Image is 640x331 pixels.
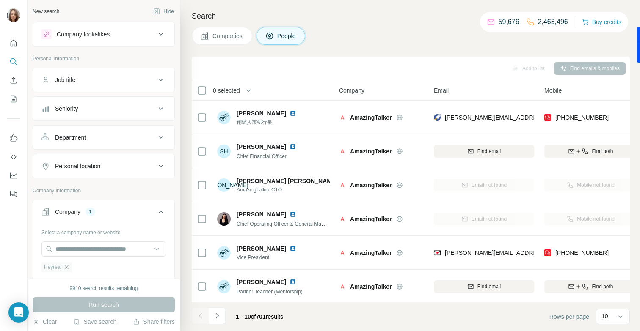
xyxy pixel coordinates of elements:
span: [PERSON_NAME] [237,109,286,118]
span: [PERSON_NAME] [237,210,286,219]
div: [PERSON_NAME] [217,178,231,192]
span: [PERSON_NAME] [PERSON_NAME] [237,177,338,185]
button: Company lookalikes [33,24,174,44]
span: [PERSON_NAME] [237,142,286,151]
span: results [236,313,283,320]
img: Avatar [7,8,20,22]
div: Company lookalikes [57,30,110,38]
span: Companies [212,32,243,40]
span: Find both [592,283,613,290]
img: LinkedIn logo [290,110,296,117]
img: Logo of AmazingTalker [339,114,346,121]
button: Feedback [7,186,20,202]
button: Clear [33,317,57,326]
img: provider rocketreach logo [434,113,441,122]
button: Find email [434,280,534,293]
span: Mobile [544,86,562,95]
p: Company information [33,187,175,194]
img: Avatar [217,111,231,124]
span: Vice President [237,254,306,261]
span: AmazingTalker [350,147,392,156]
span: 701 [256,313,266,320]
span: [PERSON_NAME] [237,244,286,253]
button: Buy credits [582,16,621,28]
span: Partner Teacher (Mentorship) [237,289,303,295]
span: of [251,313,256,320]
span: 0 selected [213,86,240,95]
span: Find email [477,283,501,290]
span: [PHONE_NUMBER] [555,114,609,121]
span: Heyreal [44,263,61,271]
span: Email [434,86,449,95]
button: Navigate to next page [209,307,226,324]
span: People [277,32,297,40]
button: Use Surfe API [7,149,20,164]
span: AmazingTalker [350,215,392,223]
h4: Search [192,10,630,22]
img: Logo of AmazingTalker [339,182,346,189]
img: LinkedIn logo [290,211,296,218]
button: Save search [73,317,116,326]
button: Job title [33,70,174,90]
p: 59,676 [499,17,519,27]
button: Use Surfe on LinkedIn [7,131,20,146]
div: New search [33,8,59,15]
button: Search [7,54,20,69]
span: Chief Operating Officer & General Manager of [GEOGRAPHIC_DATA] [237,220,394,227]
span: Company [339,86,364,95]
p: Personal information [33,55,175,63]
span: Chief Financial Officer [237,153,287,159]
div: 9910 search results remaining [70,284,138,292]
span: AmazingTalker [350,113,392,122]
button: Department [33,127,174,148]
span: 1 - 10 [236,313,251,320]
div: Department [55,133,86,142]
img: Logo of AmazingTalker [339,283,346,290]
div: Open Intercom Messenger [8,302,29,323]
button: Find both [544,280,637,293]
div: Seniority [55,104,78,113]
div: 1 [86,208,95,216]
button: Seniority [33,98,174,119]
img: provider prospeo logo [544,113,551,122]
img: Avatar [217,280,231,293]
div: Job title [55,76,75,84]
span: AmazingTalker [350,249,392,257]
button: My lists [7,91,20,107]
span: AmazingTalker [350,181,392,189]
img: Avatar [217,212,231,226]
img: Logo of AmazingTalker [339,148,346,155]
span: AmazingTalker [350,282,392,291]
span: AmazingTalker CTO [237,186,330,194]
button: Company1 [33,202,174,225]
span: 創辦人兼執行長 [237,118,306,126]
div: Company [55,208,80,216]
span: [PERSON_NAME][EMAIL_ADDRESS][DOMAIN_NAME] [445,114,594,121]
span: Find both [592,148,613,155]
button: Dashboard [7,168,20,183]
p: 10 [601,312,608,320]
span: [PHONE_NUMBER] [555,249,609,256]
span: Find email [477,148,501,155]
button: Share filters [133,317,175,326]
img: Logo of AmazingTalker [339,216,346,222]
button: Clear all [41,278,70,286]
img: LinkedIn logo [290,143,296,150]
p: 2,463,496 [538,17,568,27]
span: [PERSON_NAME] [237,278,286,286]
div: Select a company name or website [41,225,166,236]
button: Find both [544,145,637,158]
button: Personal location [33,156,174,176]
img: LinkedIn logo [290,279,296,285]
button: Hide [147,5,180,18]
img: provider findymail logo [434,249,441,257]
img: provider prospeo logo [544,249,551,257]
div: SH [217,145,231,158]
span: Rows per page [549,312,589,321]
button: Enrich CSV [7,73,20,88]
button: Quick start [7,36,20,51]
img: Avatar [217,246,231,260]
img: LinkedIn logo [290,245,296,252]
div: Personal location [55,162,100,170]
img: Logo of AmazingTalker [339,249,346,256]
